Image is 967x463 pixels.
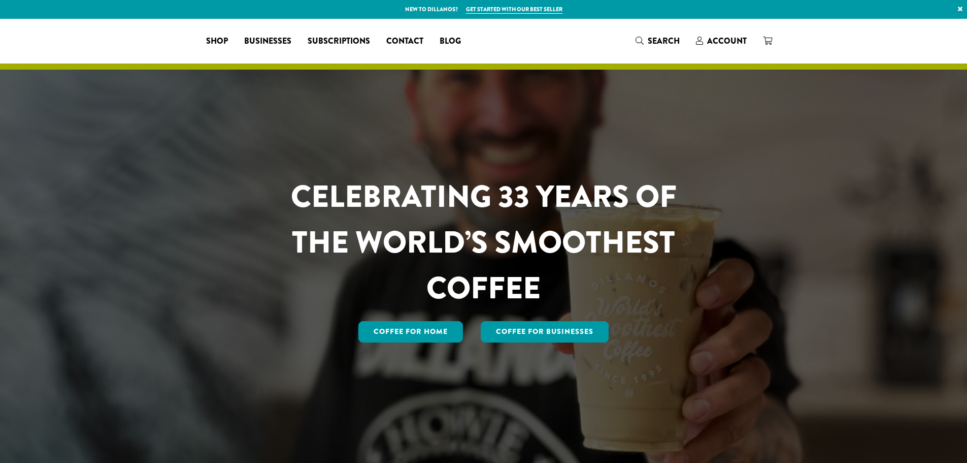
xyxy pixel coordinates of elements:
span: Contact [386,35,423,48]
span: Search [648,35,680,47]
span: Account [707,35,747,47]
a: Get started with our best seller [466,5,562,14]
h1: CELEBRATING 33 YEARS OF THE WORLD’S SMOOTHEST COFFEE [261,174,707,311]
span: Shop [206,35,228,48]
a: Coffee For Businesses [481,321,609,343]
a: Shop [198,33,236,49]
span: Blog [440,35,461,48]
a: Coffee for Home [358,321,463,343]
span: Businesses [244,35,291,48]
a: Search [627,33,688,49]
span: Subscriptions [308,35,370,48]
